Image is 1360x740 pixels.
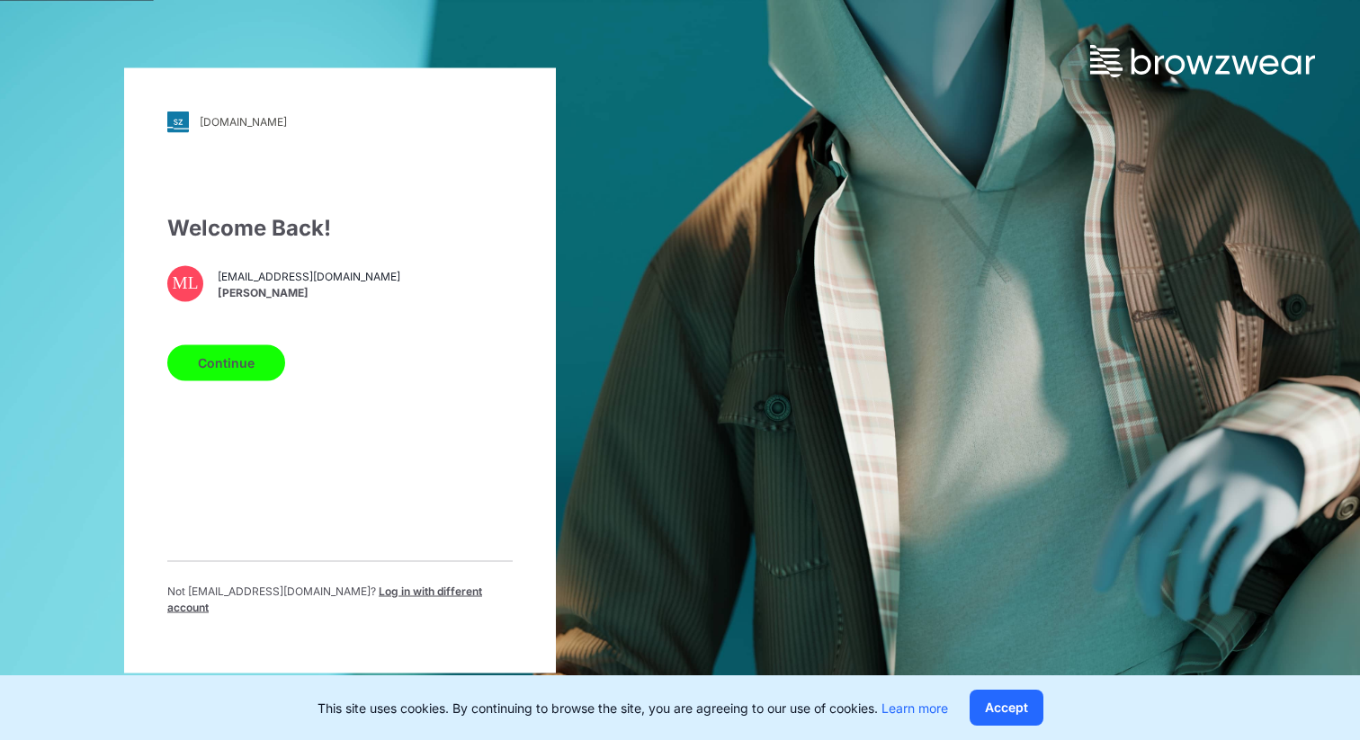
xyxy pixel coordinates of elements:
[167,344,285,380] button: Continue
[167,111,189,132] img: svg+xml;base64,PHN2ZyB3aWR0aD0iMjgiIGhlaWdodD0iMjgiIHZpZXdCb3g9IjAgMCAyOCAyOCIgZmlsbD0ibm9uZSIgeG...
[167,211,513,244] div: Welcome Back!
[167,265,203,301] div: ML
[970,690,1043,726] button: Accept
[881,700,948,716] a: Learn more
[167,583,513,615] p: Not [EMAIL_ADDRESS][DOMAIN_NAME] ?
[218,269,400,285] span: [EMAIL_ADDRESS][DOMAIN_NAME]
[1090,45,1315,77] img: browzwear-logo.73288ffb.svg
[167,111,513,132] a: [DOMAIN_NAME]
[218,285,400,301] span: [PERSON_NAME]
[200,115,287,129] div: [DOMAIN_NAME]
[318,699,948,718] p: This site uses cookies. By continuing to browse the site, you are agreeing to our use of cookies.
